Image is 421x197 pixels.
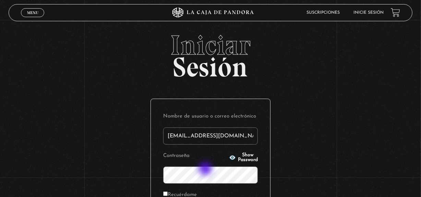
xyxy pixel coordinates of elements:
[9,32,413,75] h2: Sesión
[229,153,258,162] button: Show Password
[391,8,400,17] a: View your shopping cart
[9,32,413,59] span: Iniciar
[354,11,384,15] a: Inicie sesión
[27,11,38,15] span: Menu
[25,16,41,21] span: Cerrar
[163,111,258,122] label: Nombre de usuario o correo electrónico
[307,11,340,15] a: Suscripciones
[163,192,168,196] input: Recuérdame
[163,151,227,161] label: Contraseña
[238,153,258,162] span: Show Password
